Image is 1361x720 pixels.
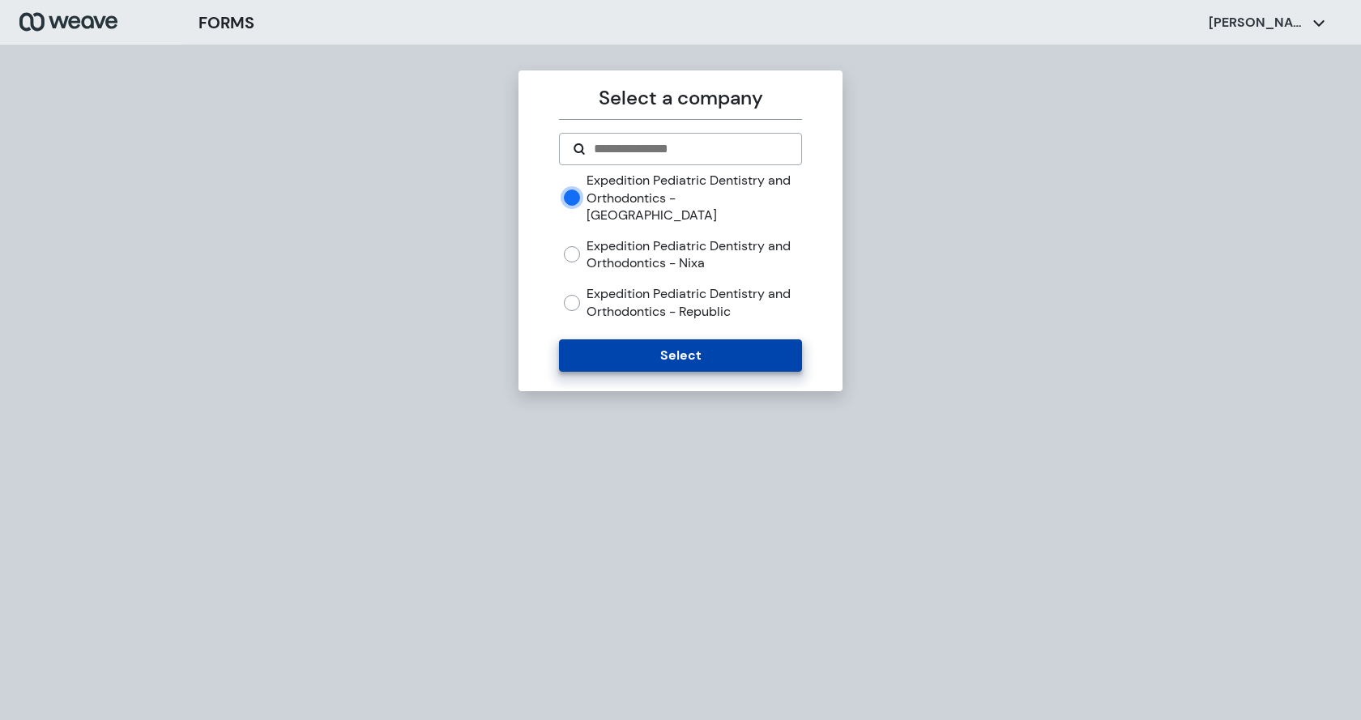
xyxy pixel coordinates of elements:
[587,285,801,320] label: Expedition Pediatric Dentistry and Orthodontics - Republic
[587,172,801,224] label: Expedition Pediatric Dentistry and Orthodontics - [GEOGRAPHIC_DATA]
[198,11,254,35] h3: FORMS
[587,237,801,272] label: Expedition Pediatric Dentistry and Orthodontics - Nixa
[559,83,801,113] p: Select a company
[559,339,801,372] button: Select
[1209,14,1306,32] p: [PERSON_NAME]
[592,139,787,159] input: Search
